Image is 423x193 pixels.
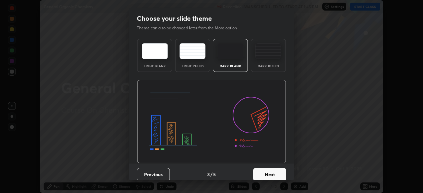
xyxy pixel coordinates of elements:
div: Light Blank [141,64,168,68]
img: darkThemeBanner.d06ce4a2.svg [137,80,286,164]
p: Theme can also be changed later from the More option [137,25,244,31]
div: Dark Blank [217,64,244,68]
img: darkRuledTheme.de295e13.svg [255,43,281,59]
h4: 3 [207,171,210,178]
h4: 5 [213,171,216,178]
img: darkTheme.f0cc69e5.svg [217,43,244,59]
button: Previous [137,168,170,181]
img: lightTheme.e5ed3b09.svg [142,43,168,59]
h2: Choose your slide theme [137,14,212,23]
button: Next [253,168,286,181]
h4: / [211,171,212,178]
div: Light Ruled [179,64,206,68]
img: lightRuledTheme.5fabf969.svg [179,43,206,59]
div: Dark Ruled [255,64,282,68]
